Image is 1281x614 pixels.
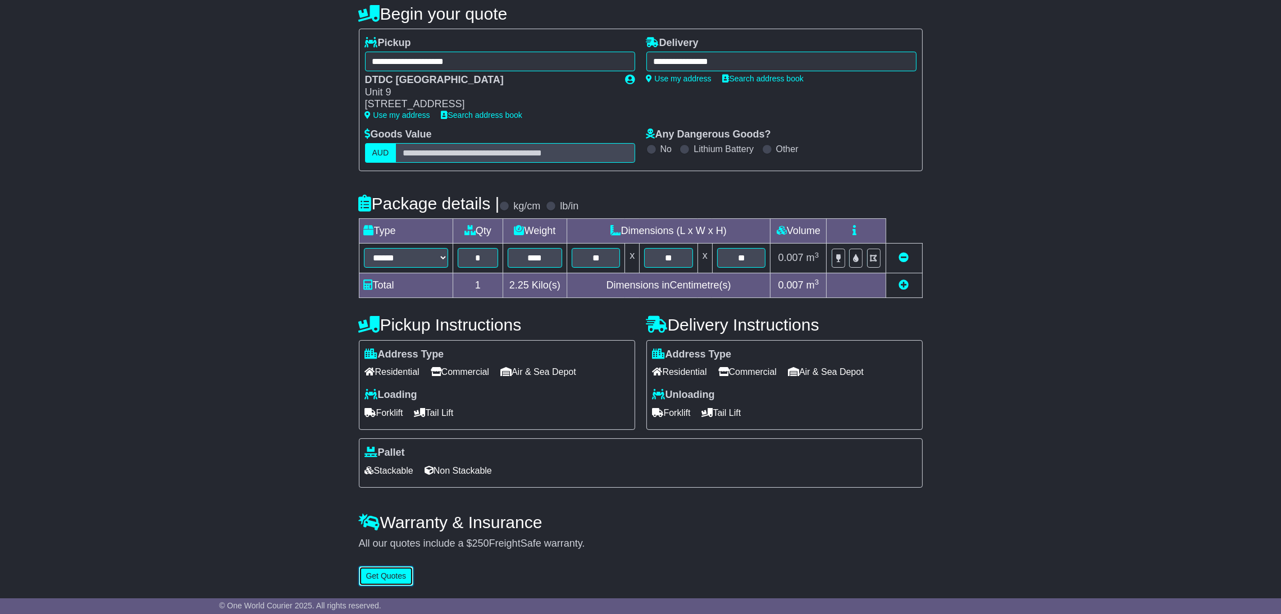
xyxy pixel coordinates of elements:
[660,144,672,154] label: No
[625,244,640,273] td: x
[425,462,492,479] span: Non Stackable
[646,129,771,141] label: Any Dangerous Goods?
[359,315,635,334] h4: Pickup Instructions
[365,37,411,49] label: Pickup
[653,389,715,401] label: Unloading
[365,349,444,361] label: Address Type
[899,252,909,263] a: Remove this item
[646,74,712,83] a: Use my address
[441,111,522,120] a: Search address book
[365,98,614,111] div: [STREET_ADDRESS]
[653,404,691,421] span: Forklift
[219,601,381,610] span: © One World Courier 2025. All rights reserved.
[646,315,923,334] h4: Delivery Instructions
[359,273,453,297] td: Total
[365,143,396,163] label: AUD
[414,404,454,421] span: Tail Lift
[806,252,819,263] span: m
[723,74,804,83] a: Search address book
[453,219,503,244] td: Qty
[503,273,567,297] td: Kilo(s)
[560,200,578,213] label: lb/in
[899,279,909,291] a: Add new item
[771,219,827,244] td: Volume
[472,538,489,549] span: 250
[778,252,804,263] span: 0.007
[359,219,453,244] td: Type
[513,200,540,213] label: kg/cm
[365,111,430,120] a: Use my address
[365,74,614,86] div: DTDC [GEOGRAPHIC_DATA]
[653,349,732,361] label: Address Type
[365,129,432,141] label: Goods Value
[778,279,804,291] span: 0.007
[359,566,414,586] button: Get Quotes
[567,219,771,244] td: Dimensions (L x W x H)
[359,194,500,213] h4: Package details |
[702,404,741,421] span: Tail Lift
[359,4,923,23] h4: Begin your quote
[365,462,413,479] span: Stackable
[365,447,405,459] label: Pallet
[365,363,420,381] span: Residential
[776,144,799,154] label: Other
[359,538,923,550] div: All our quotes include a $ FreightSafe warranty.
[815,278,819,286] sup: 3
[365,86,614,99] div: Unit 9
[365,389,417,401] label: Loading
[806,279,819,291] span: m
[567,273,771,297] td: Dimensions in Centimetre(s)
[815,251,819,259] sup: 3
[453,273,503,297] td: 1
[646,37,699,49] label: Delivery
[431,363,489,381] span: Commercial
[509,279,529,291] span: 2.25
[365,404,403,421] span: Forklift
[359,513,923,531] h4: Warranty & Insurance
[788,363,864,381] span: Air & Sea Depot
[503,219,567,244] td: Weight
[718,363,777,381] span: Commercial
[653,363,707,381] span: Residential
[698,244,712,273] td: x
[694,144,754,154] label: Lithium Battery
[500,363,576,381] span: Air & Sea Depot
